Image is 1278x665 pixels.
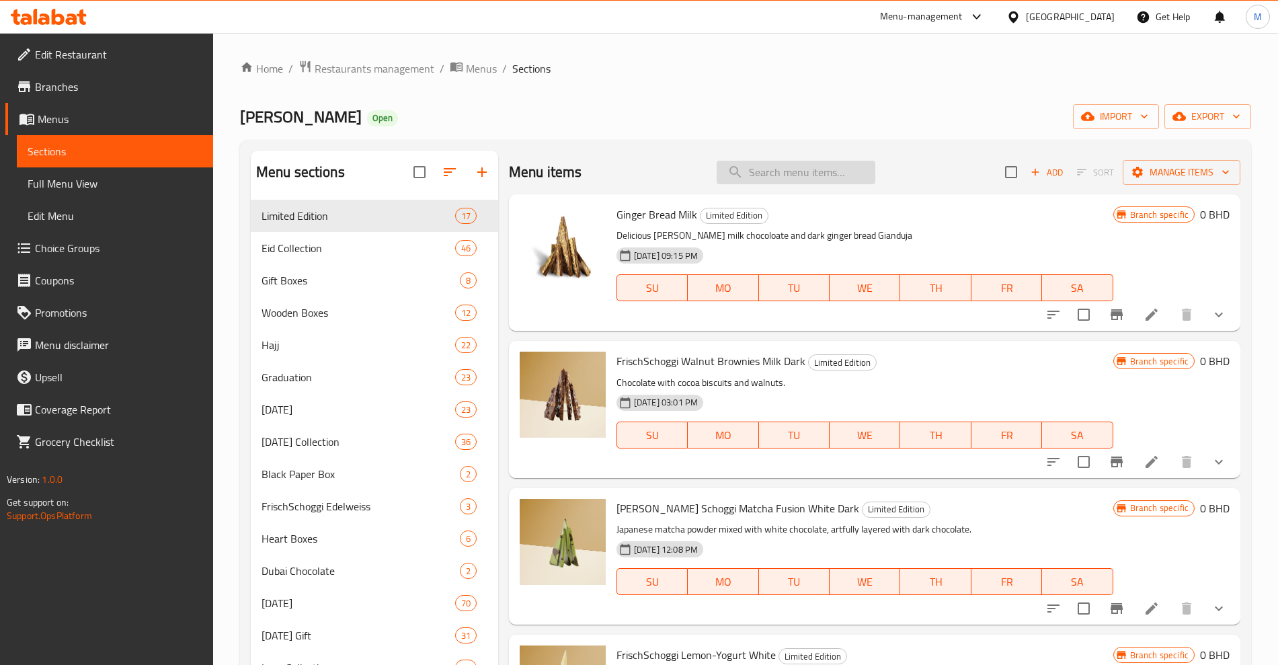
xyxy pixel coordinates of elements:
[1025,162,1068,183] button: Add
[251,555,498,587] div: Dubai Chocolate2
[455,369,477,385] div: items
[906,278,965,298] span: TH
[35,305,202,321] span: Promotions
[251,361,498,393] div: Graduation23
[1101,446,1133,478] button: Branch-specific-item
[466,61,497,77] span: Menus
[1200,205,1230,224] h6: 0 BHD
[5,329,213,361] a: Menu disclaimer
[977,426,1037,445] span: FR
[450,60,497,77] a: Menus
[1170,299,1203,331] button: delete
[262,337,455,353] span: Hajj
[971,568,1042,595] button: FR
[759,568,830,595] button: TU
[512,61,551,77] span: Sections
[616,645,776,665] span: FrischSchoggi Lemon-Yogurt White
[460,466,477,482] div: items
[262,240,455,256] span: Eid Collection
[262,595,455,611] span: [DATE]
[35,401,202,418] span: Coverage Report
[367,112,398,124] span: Open
[5,426,213,458] a: Grocery Checklist
[759,274,830,301] button: TU
[1200,646,1230,664] h6: 0 BHD
[809,355,876,370] span: Limited Edition
[460,272,477,288] div: items
[616,422,688,448] button: SU
[1026,9,1115,24] div: [GEOGRAPHIC_DATA]
[42,471,63,488] span: 1.0.0
[251,619,498,652] div: [DATE] Gift31
[835,572,895,592] span: WE
[456,210,476,223] span: 17
[434,156,466,188] span: Sort sections
[830,422,900,448] button: WE
[717,161,875,184] input: search
[1203,592,1235,625] button: show more
[251,200,498,232] div: Limited Edition17
[629,543,703,556] span: [DATE] 12:08 PM
[977,278,1037,298] span: FR
[456,403,476,416] span: 23
[405,158,434,186] span: Select all sections
[262,466,460,482] div: Black Paper Box
[701,208,768,223] span: Limited Edition
[616,568,688,595] button: SU
[906,426,965,445] span: TH
[1203,299,1235,331] button: show more
[315,61,434,77] span: Restaurants management
[262,498,460,514] span: FrischSchoggi Edelweiss
[262,434,455,450] span: [DATE] Collection
[1068,162,1123,183] span: Select section first
[1037,592,1070,625] button: sort-choices
[1125,208,1194,221] span: Branch specific
[35,369,202,385] span: Upsell
[764,426,824,445] span: TU
[616,274,688,301] button: SU
[455,240,477,256] div: items
[1123,160,1240,185] button: Manage items
[28,208,202,224] span: Edit Menu
[623,426,682,445] span: SU
[693,278,753,298] span: MO
[5,71,213,103] a: Branches
[262,595,455,611] div: Ramadan
[35,46,202,63] span: Edit Restaurant
[1133,164,1230,181] span: Manage items
[900,422,971,448] button: TH
[251,426,498,458] div: [DATE] Collection36
[456,339,476,352] span: 22
[1125,502,1194,514] span: Branch specific
[456,436,476,448] span: 36
[251,393,498,426] div: [DATE]23
[455,305,477,321] div: items
[262,369,455,385] span: Graduation
[461,565,476,578] span: 2
[240,60,1251,77] nav: breadcrumb
[1037,446,1070,478] button: sort-choices
[262,401,455,418] div: Father's Day
[240,61,283,77] a: Home
[455,434,477,450] div: items
[971,274,1042,301] button: FR
[1211,454,1227,470] svg: Show Choices
[1025,162,1068,183] span: Add item
[616,227,1113,244] p: Delicious [PERSON_NAME] milk chocoloate and dark ginger bread Gianduja
[1203,446,1235,478] button: show more
[5,103,213,135] a: Menus
[455,208,477,224] div: items
[456,629,476,642] span: 31
[509,162,582,182] h2: Menu items
[251,522,498,555] div: Heart Boxes6
[759,422,830,448] button: TU
[880,9,963,25] div: Menu-management
[262,305,455,321] div: Wooden Boxes
[906,572,965,592] span: TH
[1084,108,1148,125] span: import
[778,648,847,664] div: Limited Edition
[616,521,1113,538] p: Japanese matcha powder mixed with white chocolate, artfully layered with dark chocolate.
[35,79,202,95] span: Branches
[520,205,606,291] img: Ginger Bread Milk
